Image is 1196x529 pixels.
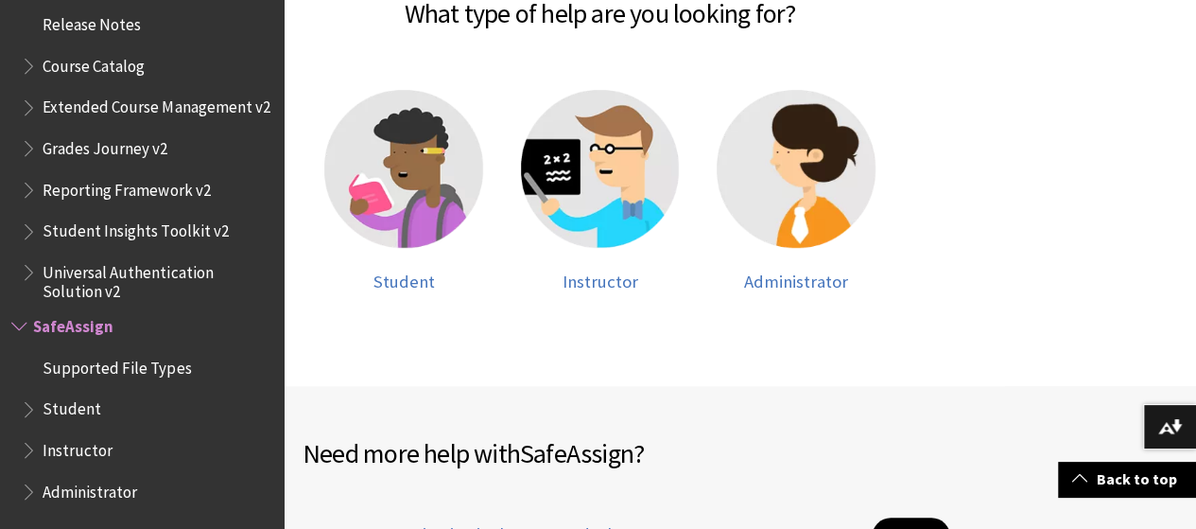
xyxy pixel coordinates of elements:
[717,90,875,292] a: Administrator help Administrator
[324,90,483,249] img: Student help
[324,90,483,292] a: Student help Student
[43,132,167,158] span: Grades Journey v2
[521,90,680,292] a: Instructor help Instructor
[1058,462,1196,497] a: Back to top
[43,256,270,301] span: Universal Authentication Solution v2
[43,9,141,34] span: Release Notes
[43,216,228,241] span: Student Insights Toolkit v2
[373,271,434,292] span: Student
[563,271,638,292] span: Instructor
[717,90,875,249] img: Administrator help
[43,394,101,419] span: Student
[43,434,113,460] span: Instructor
[11,310,272,507] nav: Book outline for Blackboard SafeAssign
[43,50,145,76] span: Course Catalog
[33,310,113,336] span: SafeAssign
[520,436,633,470] span: SafeAssign
[43,92,269,117] span: Extended Course Management v2
[43,352,191,378] span: Supported File Types
[744,271,848,292] span: Administrator
[303,433,1177,473] h2: Need more help with ?
[43,174,210,200] span: Reporting Framework v2
[521,90,680,249] img: Instructor help
[43,476,137,502] span: Administrator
